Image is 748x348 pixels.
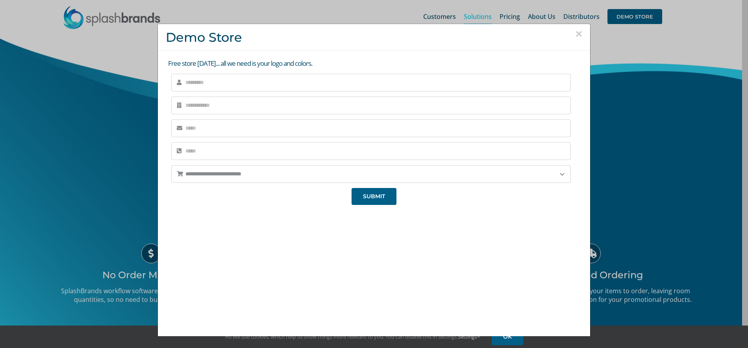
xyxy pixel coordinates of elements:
[363,193,385,200] span: SUBMIT
[575,28,582,40] button: Close
[166,30,582,45] h3: Demo Store
[168,59,582,69] p: Free store [DATE]... all we need is your logo and colors.
[352,188,396,205] button: SUBMIT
